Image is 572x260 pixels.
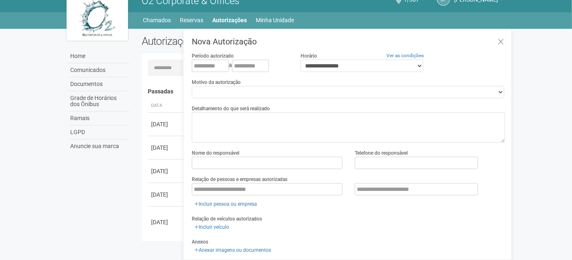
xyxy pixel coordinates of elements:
label: Período autorizado [192,52,234,60]
a: Reservas [180,14,204,26]
a: Incluir pessoa ou empresa [192,200,260,209]
a: Autorizações [213,14,247,26]
a: Ramais [69,111,129,125]
label: Horário [301,52,317,60]
h2: Autorizações [142,35,317,47]
a: Anexar imagens ou documentos [192,246,273,255]
h3: Nova Autorização [192,37,505,46]
a: Grade de Horários dos Ônibus [69,91,129,111]
div: [DATE] [151,190,181,199]
div: [DATE] [151,144,181,152]
label: Relação de pessoas e empresas autorizadas [192,176,287,183]
div: [DATE] [151,218,181,226]
a: Incluir veículo [192,223,232,232]
h4: Passadas [148,88,500,95]
label: Nome do responsável [192,149,239,157]
a: Home [69,49,129,63]
a: Anuncie sua marca [69,139,129,153]
a: LGPD [69,125,129,139]
div: [DATE] [151,167,181,175]
a: Chamados [143,14,171,26]
label: Motivo da autorização [192,79,241,86]
label: Anexos [192,238,208,246]
a: Comunicados [69,63,129,77]
label: Relação de veículos autorizados [192,215,262,223]
div: [DATE] [151,120,181,128]
a: Ver as condições [386,53,424,58]
div: a [192,60,288,72]
label: Telefone do responsável [355,149,408,157]
a: Documentos [69,77,129,91]
label: Detalhamento do que será realizado [192,105,270,112]
a: Minha Unidade [256,14,294,26]
th: Data [148,99,185,113]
